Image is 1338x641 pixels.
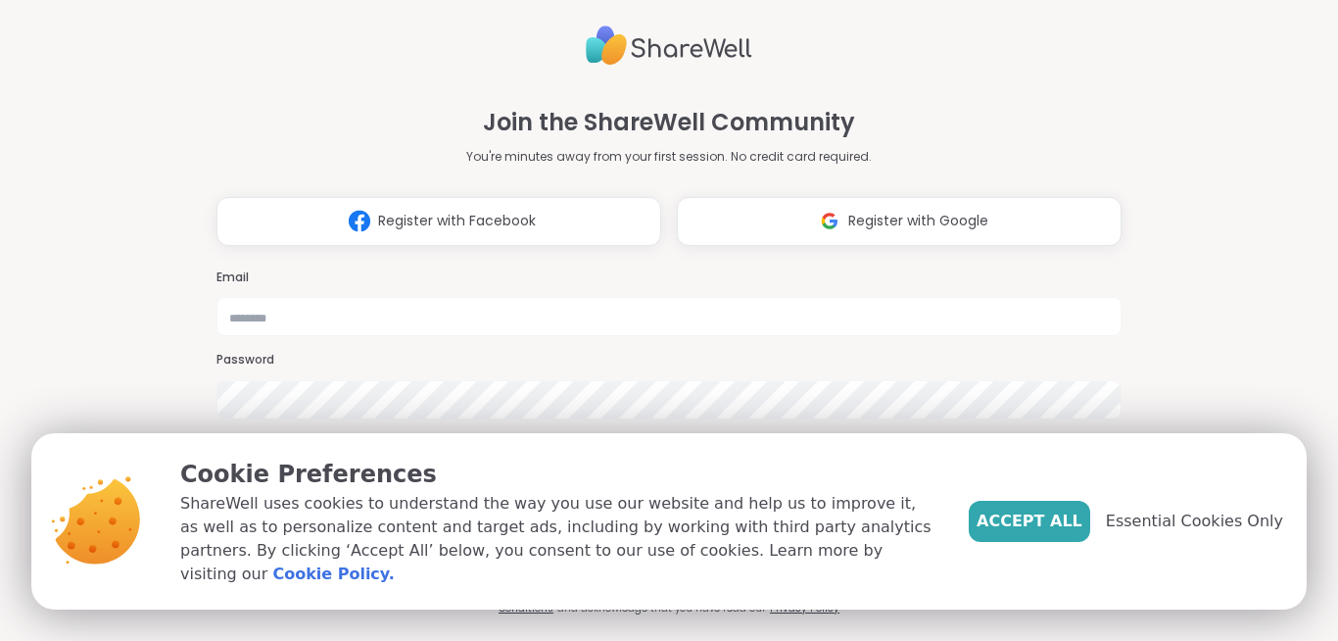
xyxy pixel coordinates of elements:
[1106,510,1283,533] span: Essential Cookies Only
[216,197,661,246] button: Register with Facebook
[811,203,848,239] img: ShareWell Logomark
[977,510,1082,533] span: Accept All
[341,203,378,239] img: ShareWell Logomark
[969,501,1090,542] button: Accept All
[216,270,1122,286] h3: Email
[677,197,1122,246] button: Register with Google
[483,105,855,140] h1: Join the ShareWell Community
[378,211,536,231] span: Register with Facebook
[216,352,1122,369] h3: Password
[848,211,988,231] span: Register with Google
[586,18,752,74] img: ShareWell Logo
[272,563,394,586] a: Cookie Policy.
[180,492,937,586] p: ShareWell uses cookies to understand the way you use our website and help us to improve it, as we...
[466,148,872,166] p: You're minutes away from your first session. No credit card required.
[180,457,937,492] p: Cookie Preferences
